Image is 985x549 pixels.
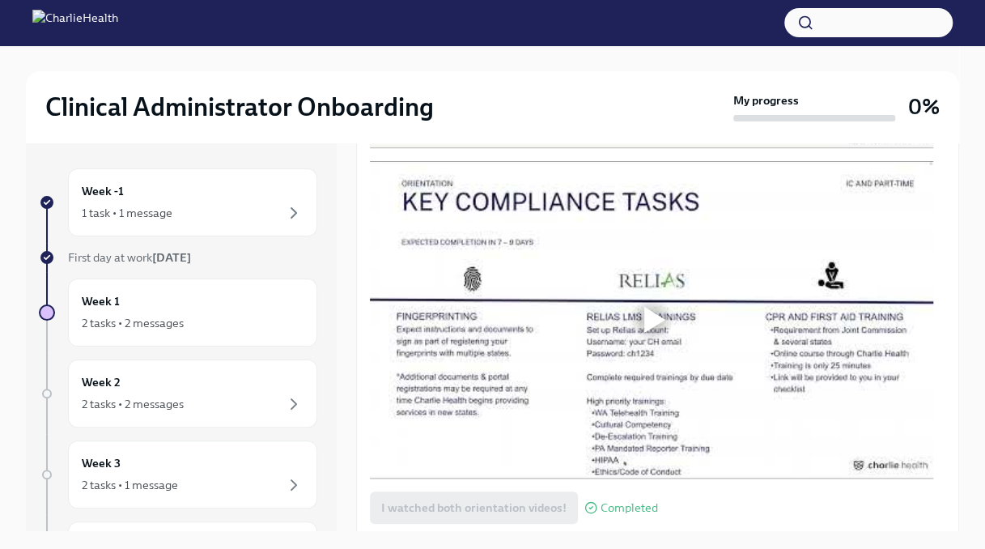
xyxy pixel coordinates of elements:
[82,396,184,412] div: 2 tasks • 2 messages
[733,92,799,109] strong: My progress
[82,477,178,493] div: 2 tasks • 1 message
[908,92,940,121] h3: 0%
[82,292,120,310] h6: Week 1
[45,91,434,123] h2: Clinical Administrator Onboarding
[39,360,317,428] a: Week 22 tasks • 2 messages
[82,373,121,391] h6: Week 2
[39,249,317,266] a: First day at work[DATE]
[68,250,191,265] span: First day at work
[152,250,191,265] strong: [DATE]
[601,502,658,514] span: Completed
[82,315,184,331] div: 2 tasks • 2 messages
[39,440,317,509] a: Week 32 tasks • 1 message
[82,454,121,472] h6: Week 3
[39,168,317,236] a: Week -11 task • 1 message
[82,182,124,200] h6: Week -1
[82,205,172,221] div: 1 task • 1 message
[39,279,317,347] a: Week 12 tasks • 2 messages
[32,10,118,36] img: CharlieHealth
